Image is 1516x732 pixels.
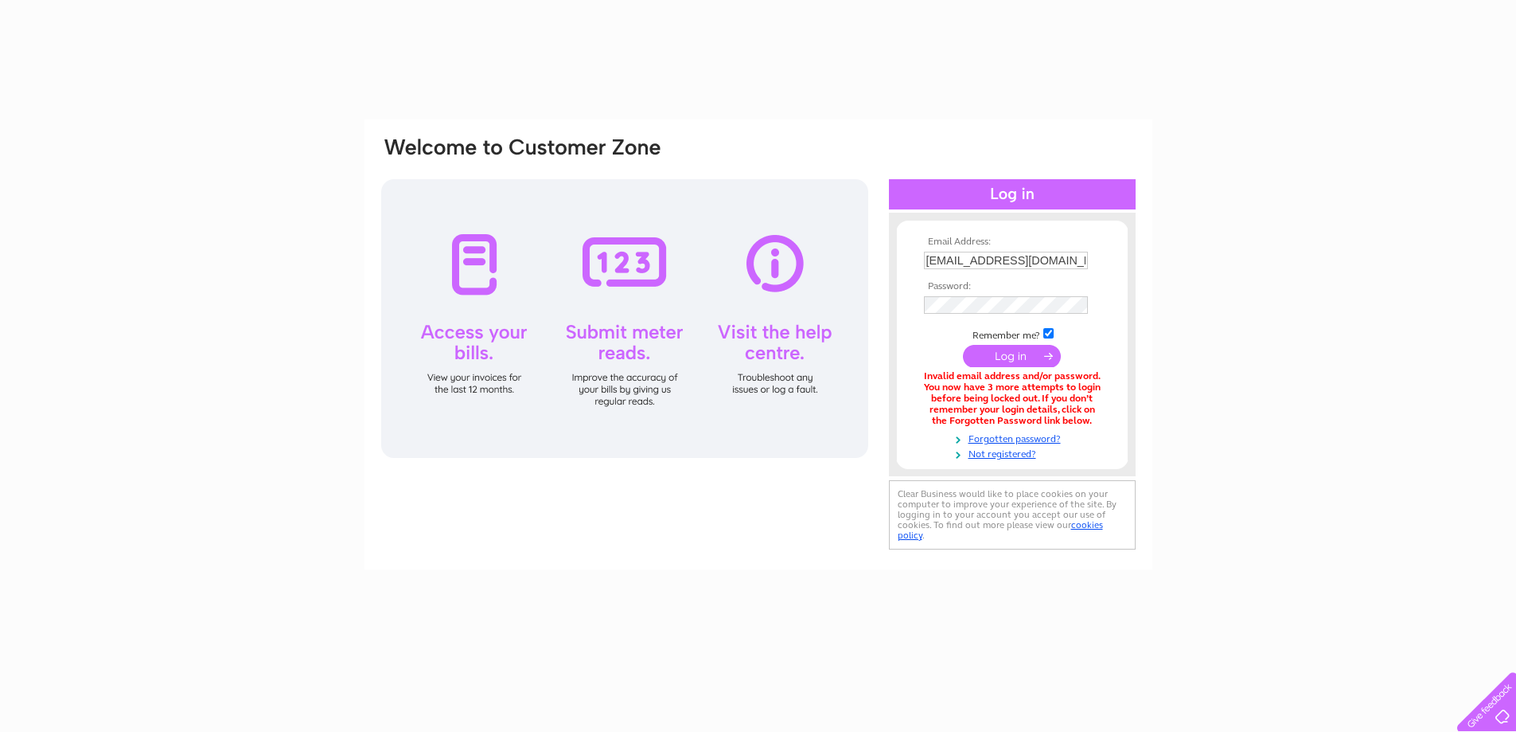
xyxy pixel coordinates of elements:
[924,445,1105,460] a: Not registered?
[898,519,1103,541] a: cookies policy
[924,371,1101,426] div: Invalid email address and/or password. You now have 3 more attempts to login before being locked ...
[920,281,1105,292] th: Password:
[920,237,1105,248] th: Email Address:
[963,345,1061,367] input: Submit
[924,430,1105,445] a: Forgotten password?
[920,326,1105,342] td: Remember me?
[889,480,1136,550] div: Clear Business would like to place cookies on your computer to improve your experience of the sit...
